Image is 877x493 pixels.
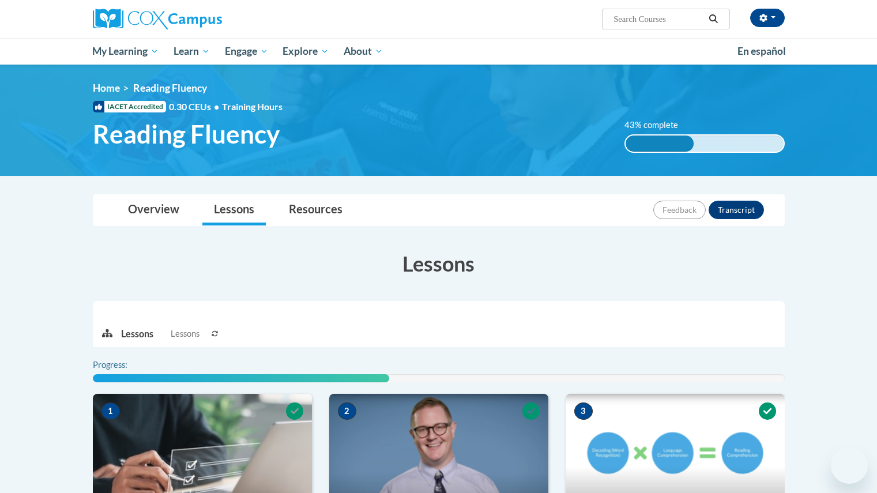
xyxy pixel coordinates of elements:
[737,45,786,57] span: En español
[92,44,159,58] span: My Learning
[116,195,191,225] a: Overview
[93,249,785,278] h3: Lessons
[76,38,802,65] div: Main menu
[653,201,706,219] button: Feedback
[85,38,167,65] a: My Learning
[171,328,200,340] span: Lessons
[338,402,356,420] span: 2
[121,328,153,340] p: Lessons
[344,44,383,58] span: About
[202,195,266,225] a: Lessons
[93,9,222,29] img: Cox Campus
[225,44,268,58] span: Engage
[101,402,120,420] span: 1
[217,38,276,65] a: Engage
[214,101,219,112] span: •
[174,44,210,58] span: Learn
[169,100,222,113] span: 0.30 CEUs
[624,119,691,131] label: 43% complete
[277,195,354,225] a: Resources
[705,12,722,26] button: Search
[336,38,390,65] a: About
[283,44,329,58] span: Explore
[222,101,283,112] span: Training Hours
[831,447,868,484] iframe: Button to launch messaging window
[93,119,280,149] span: Reading Fluency
[133,82,207,94] span: Reading Fluency
[612,12,705,26] input: Search Courses
[730,39,793,63] a: En español
[166,38,217,65] a: Learn
[93,101,166,112] span: IACET Accredited
[93,359,159,371] label: Progress:
[93,9,312,29] a: Cox Campus
[275,38,336,65] a: Explore
[709,201,764,219] button: Transcript
[574,402,593,420] span: 3
[626,136,694,152] div: 43% complete
[750,9,785,27] button: Account Settings
[93,82,120,94] a: Home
